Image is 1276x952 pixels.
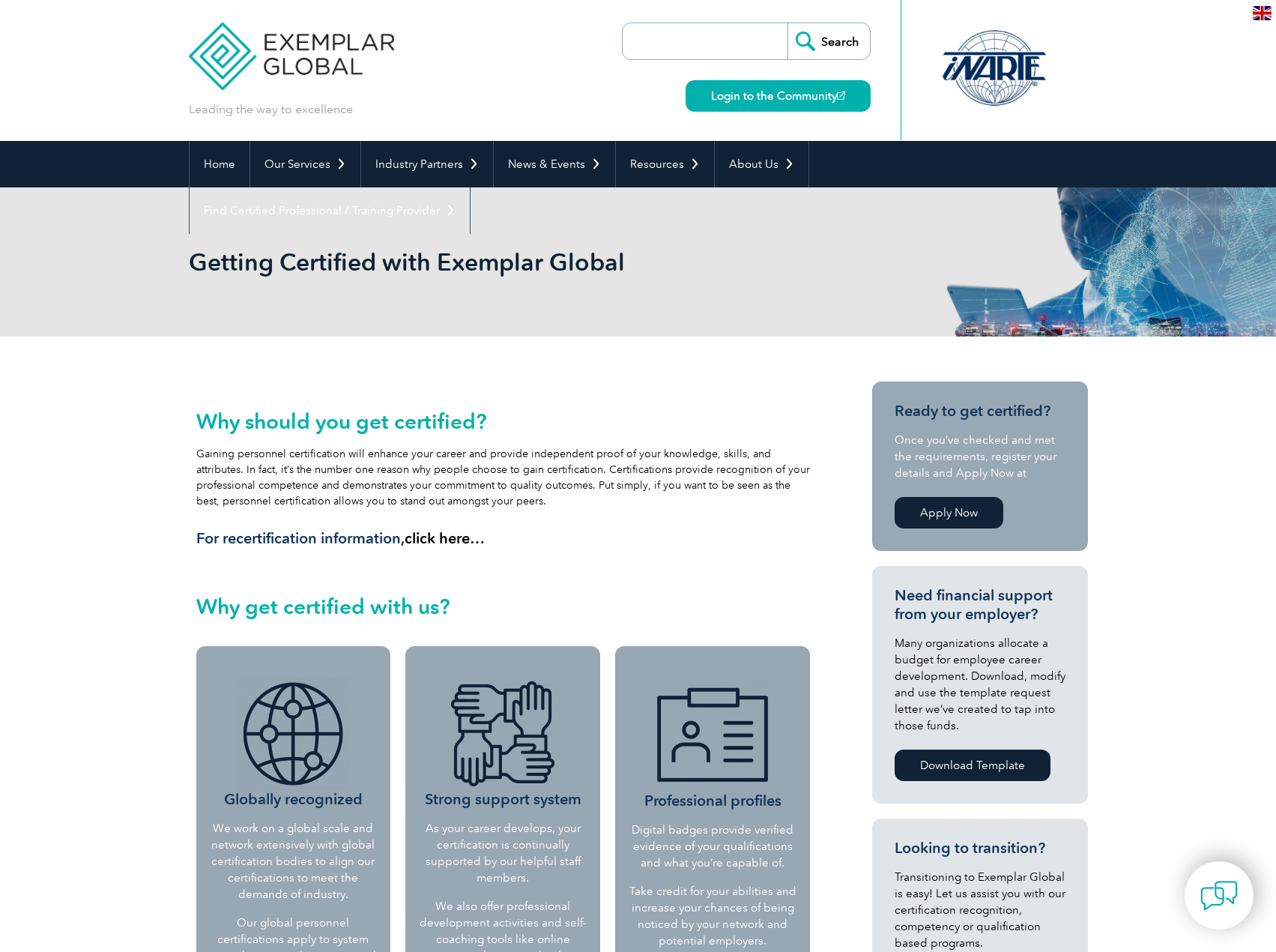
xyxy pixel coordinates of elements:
a: Our Services [250,141,360,187]
h3: Strong support system [417,678,589,809]
h3: Professional profiles [628,679,797,810]
p: Many organizations allocate a budget for employee career development. Download, modify and use th... [895,635,1065,734]
a: Apply Now [895,497,1003,528]
img: contact-chat.png [1200,877,1238,915]
h2: Why should you get certified? [196,409,811,433]
a: Login to the Community [686,80,871,112]
a: Download Template [895,750,1050,781]
h3: Looking to transition? [895,839,1065,858]
a: Find Certified Professional / Training Provider [190,187,470,234]
p: Once you’ve checked and met the requirements, register your details and Apply Now at [895,432,1065,481]
h3: Ready to get certified? [895,402,1065,421]
a: News & Events [494,141,615,187]
input: Search [787,23,870,59]
h3: Globally recognized [208,678,380,809]
a: click here… [405,529,485,547]
p: Transitioning to Exemplar Global is easy! Let us assist you with our certification recognition, c... [895,869,1065,951]
p: Leading the way to excellence [189,101,353,118]
h3: Need financial support from your employer? [895,586,1065,624]
h2: Why get certified with us? [196,594,811,618]
p: Take credit for your abilities and increase your chances of being noticed by your network and pot... [628,883,797,949]
p: We work on a global scale and network extensively with global certification bodies to align our c... [208,820,380,903]
h3: For recertification information, [196,529,811,548]
img: open_square.png [837,91,845,100]
div: Gaining personnel certification will enhance your career and provide independent proof of your kn... [196,409,811,548]
img: en [1253,6,1272,20]
a: Industry Partners [361,141,493,187]
a: Resources [616,141,714,187]
p: As your career develops, your certification is continually supported by our helpful staff members. [417,820,589,886]
p: Digital badges provide verified evidence of your qualifications and what you’re capable of. [628,822,797,871]
a: Home [190,141,250,187]
a: About Us [715,141,808,187]
h1: Getting Certified with Exemplar Global [189,247,764,277]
